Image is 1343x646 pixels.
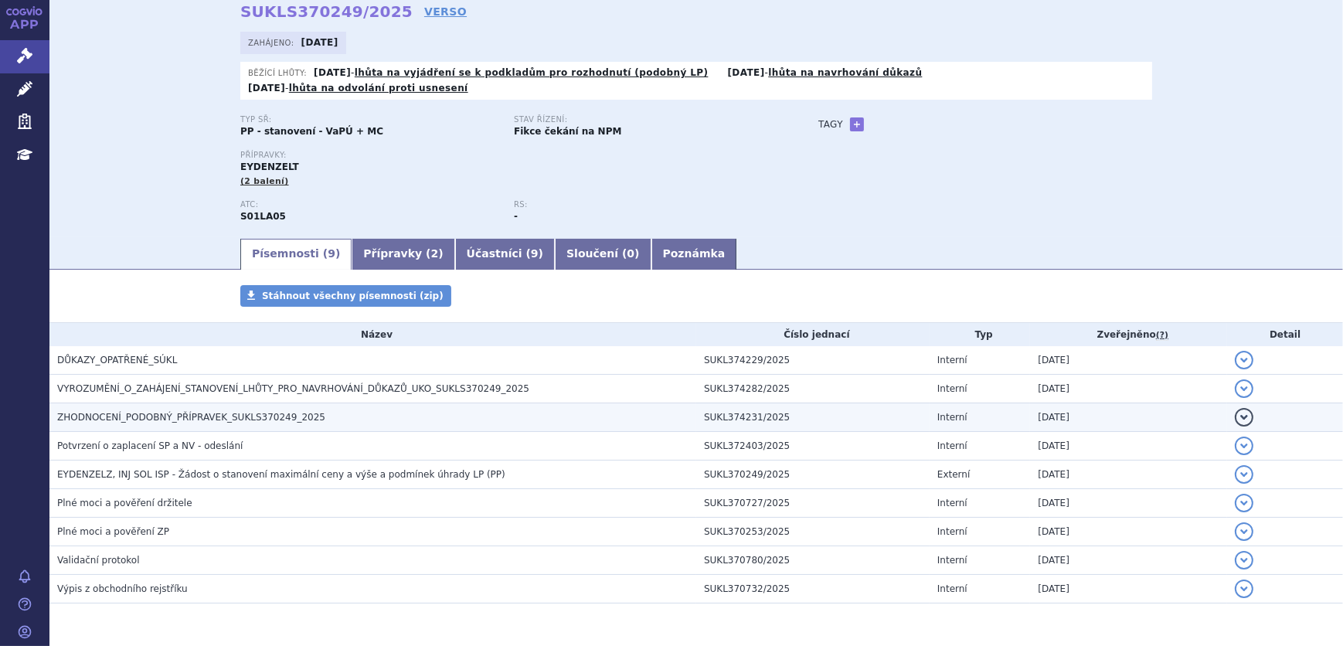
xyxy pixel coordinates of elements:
[240,211,286,222] strong: AFLIBERCEPT
[240,115,498,124] p: Typ SŘ:
[728,67,765,78] strong: [DATE]
[1030,431,1227,460] td: [DATE]
[1235,408,1253,427] button: detail
[1030,374,1227,403] td: [DATE]
[850,117,864,131] a: +
[1227,323,1343,346] th: Detail
[57,526,169,537] span: Plné moci a pověření ZP
[248,83,285,93] strong: [DATE]
[57,498,192,508] span: Plné moci a pověření držitele
[352,239,454,270] a: Přípravky (2)
[57,412,325,423] span: ZHODNOCENÍ_PODOBNÝ_PŘÍPRAVEK_SUKLS370249_2025
[514,200,772,209] p: RS:
[696,323,930,346] th: Číslo jednací
[240,176,289,186] span: (2 balení)
[1235,580,1253,598] button: detail
[248,36,297,49] span: Zahájeno:
[301,37,338,48] strong: [DATE]
[431,247,439,260] span: 2
[696,346,930,375] td: SUKL374229/2025
[314,67,351,78] strong: [DATE]
[1030,460,1227,488] td: [DATE]
[696,517,930,546] td: SUKL370253/2025
[57,355,177,365] span: DŮKAZY_OPATŘENÉ_SÚKL
[696,488,930,517] td: SUKL370727/2025
[57,583,188,594] span: Výpis z obchodního rejstříku
[937,526,967,537] span: Interní
[49,323,696,346] th: Název
[240,285,451,307] a: Stáhnout všechny písemnosti (zip)
[627,247,634,260] span: 0
[937,440,967,451] span: Interní
[455,239,555,270] a: Účastníci (9)
[1235,522,1253,541] button: detail
[240,2,413,21] strong: SUKLS370249/2025
[240,200,498,209] p: ATC:
[57,555,140,566] span: Validační protokol
[728,66,923,79] p: -
[1156,330,1168,341] abbr: (?)
[937,555,967,566] span: Interní
[328,247,335,260] span: 9
[696,574,930,603] td: SUKL370732/2025
[240,151,787,160] p: Přípravky:
[289,83,468,93] a: lhůta na odvolání proti usnesení
[937,583,967,594] span: Interní
[1235,379,1253,398] button: detail
[248,82,468,94] p: -
[1235,351,1253,369] button: detail
[424,4,467,19] a: VERSO
[314,66,708,79] p: -
[57,469,505,480] span: EYDENZELZ, INJ SOL ISP - Žádost o stanovení maximální ceny a výše a podmínek úhrady LP (PP)
[651,239,737,270] a: Poznámka
[240,161,299,172] span: EYDENZELT
[937,355,967,365] span: Interní
[240,126,383,137] strong: PP - stanovení - VaPÚ + MC
[514,211,518,222] strong: -
[514,126,621,137] strong: Fikce čekání na NPM
[930,323,1030,346] th: Typ
[355,67,709,78] a: lhůta na vyjádření se k podkladům pro rozhodnutí (podobný LP)
[1030,517,1227,546] td: [DATE]
[555,239,651,270] a: Sloučení (0)
[696,546,930,574] td: SUKL370780/2025
[240,239,352,270] a: Písemnosti (9)
[696,374,930,403] td: SUKL374282/2025
[1030,546,1227,574] td: [DATE]
[248,66,310,79] span: Běžící lhůty:
[1030,346,1227,375] td: [DATE]
[696,431,930,460] td: SUKL372403/2025
[818,115,843,134] h3: Tagy
[1030,403,1227,431] td: [DATE]
[937,412,967,423] span: Interní
[1235,465,1253,484] button: detail
[696,403,930,431] td: SUKL374231/2025
[1030,574,1227,603] td: [DATE]
[1235,494,1253,512] button: detail
[57,383,529,394] span: VYROZUMĚNÍ_O_ZAHÁJENÍ_STANOVENÍ_LHŮTY_PRO_NAVRHOVÁNÍ_DŮKAZŮ_UKO_SUKLS370249_2025
[937,383,967,394] span: Interní
[1030,488,1227,517] td: [DATE]
[1235,551,1253,569] button: detail
[937,469,970,480] span: Externí
[768,67,922,78] a: lhůta na navrhování důkazů
[57,440,243,451] span: Potvrzení o zaplacení SP a NV - odeslání
[262,291,444,301] span: Stáhnout všechny písemnosti (zip)
[1235,437,1253,455] button: detail
[937,498,967,508] span: Interní
[531,247,539,260] span: 9
[696,460,930,488] td: SUKL370249/2025
[514,115,772,124] p: Stav řízení:
[1030,323,1227,346] th: Zveřejněno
